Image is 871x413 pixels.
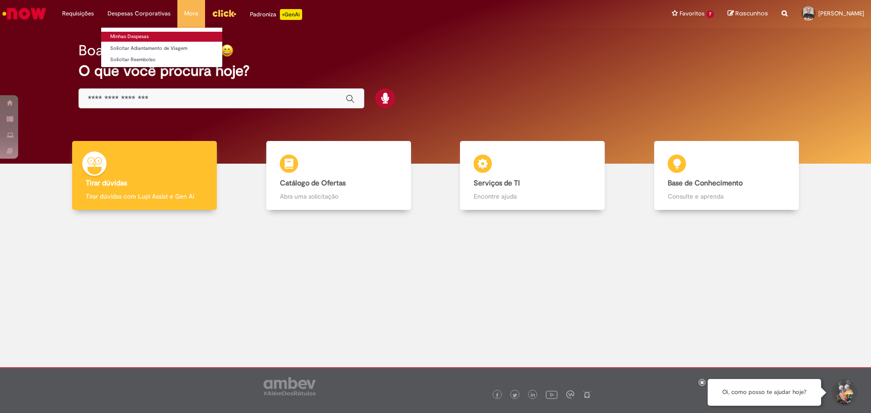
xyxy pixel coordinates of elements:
p: Abra uma solicitação [280,192,397,201]
div: Oi, como posso te ajudar hoje? [708,379,821,406]
span: Rascunhos [735,9,768,18]
ul: Despesas Corporativas [101,27,223,68]
a: Serviços de TI Encontre ajuda [435,141,630,210]
p: +GenAi [280,9,302,20]
p: Tirar dúvidas com Lupi Assist e Gen Ai [86,192,203,201]
a: Minhas Despesas [101,32,222,42]
b: Base de Conhecimento [668,179,743,188]
span: Favoritos [680,9,705,18]
img: ServiceNow [1,5,48,23]
div: Padroniza [250,9,302,20]
img: logo_footer_workplace.png [566,390,574,398]
a: Base de Conhecimento Consulte e aprenda [630,141,824,210]
p: Encontre ajuda [474,192,591,201]
a: Solicitar Adiantamento de Viagem [101,44,222,53]
span: Requisições [62,9,94,18]
b: Catálogo de Ofertas [280,179,346,188]
button: Iniciar Conversa de Suporte [830,379,857,406]
img: logo_footer_youtube.png [546,389,558,400]
h2: Boa [PERSON_NAME] [78,43,220,58]
img: happy-face.png [220,44,234,57]
img: logo_footer_facebook.png [495,393,499,398]
img: logo_footer_twitter.png [513,393,517,398]
h2: O que você procura hoje? [78,63,793,79]
span: [PERSON_NAME] [818,10,864,17]
a: Catálogo de Ofertas Abra uma solicitação [242,141,436,210]
b: Tirar dúvidas [86,179,127,188]
b: Serviços de TI [474,179,520,188]
p: Consulte e aprenda [668,192,785,201]
a: Solicitar Reembolso [101,55,222,65]
a: Rascunhos [728,10,768,18]
img: logo_footer_linkedin.png [531,393,535,398]
img: click_logo_yellow_360x200.png [212,6,236,20]
span: More [184,9,198,18]
span: Despesas Corporativas [108,9,171,18]
img: logo_footer_ambev_rotulo_gray.png [264,377,316,395]
a: Tirar dúvidas Tirar dúvidas com Lupi Assist e Gen Ai [48,141,242,210]
span: 7 [706,10,714,18]
img: logo_footer_naosei.png [583,390,591,398]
